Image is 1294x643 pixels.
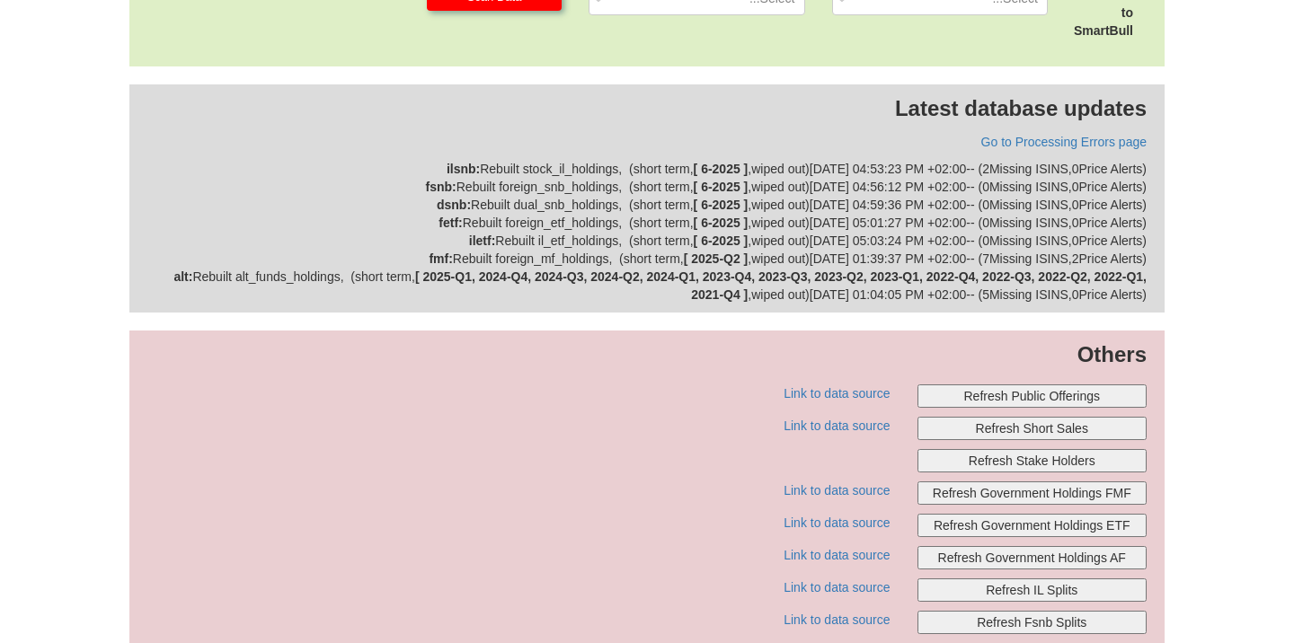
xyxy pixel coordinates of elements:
[469,233,496,248] strong: iletf :
[447,162,480,176] strong: ilsnb :
[173,269,192,284] strong: alt :
[917,546,1148,569] button: Refresh Government Holdings AF
[917,481,1148,505] button: Refresh Government Holdings FMF
[784,483,890,498] a: Link to data source
[784,612,890,627] a: Link to data source
[784,548,890,562] a: Link to data source
[147,196,1147,214] div: Rebuilt dual_snb_holdings , ( short term , , wiped out ) [DATE] 04:59:36 PM +02:00 -- ( 0 Missing...
[694,216,749,230] b: [ 6-2025 ]
[981,135,1147,149] a: Go to Processing Errors page
[917,417,1148,440] button: Refresh Short Sales
[147,93,1147,124] p: Latest database updates
[147,214,1147,232] div: Rebuilt foreign_etf_holdings , ( short term , , wiped out ) [DATE] 05:01:27 PM +02:00 -- ( 0 Miss...
[147,250,1147,268] div: Rebuilt foreign_mf_holdings , ( short term , , wiped out ) [DATE] 01:39:37 PM +02:00 -- ( 7 Missi...
[784,580,890,595] a: Link to data source
[694,180,749,194] b: [ 6-2025 ]
[694,162,749,176] b: [ 6-2025 ]
[694,198,749,212] b: [ 6-2025 ]
[429,251,452,266] strong: fmf :
[147,178,1147,196] div: Rebuilt foreign_snb_holdings , ( short term , , wiped out ) [DATE] 04:56:12 PM +02:00 -- ( 0 Miss...
[917,514,1148,537] button: Refresh Government Holdings ETF
[415,269,1147,302] b: [ 2025-Q1, 2024-Q4, 2024-Q3, 2024-Q2, 2024-Q1, 2023-Q4, 2023-Q3, 2023-Q2, 2023-Q1, 2022-Q4, 2022-...
[426,180,456,194] strong: fsnb :
[917,611,1148,634] button: Refresh Fsnb Splits
[439,216,462,230] strong: fetf :
[147,268,1147,304] div: Rebuilt alt_funds_holdings , ( short term , , wiped out ) [DATE] 01:04:05 PM +02:00 -- ( 5 Missin...
[784,386,890,401] a: Link to data source
[694,233,749,248] b: [ 6-2025 ]
[147,160,1147,178] div: Rebuilt stock_il_holdings , ( short term , , wiped out ) [DATE] 04:53:23 PM +02:00 -- ( 2 Missing...
[684,251,749,266] b: [ 2025-Q2 ]
[437,198,471,212] strong: dsnb :
[917,578,1148,602] button: Refresh IL Splits
[147,232,1147,250] div: Rebuilt il_etf_holdings , ( short term , , wiped out ) [DATE] 05:03:24 PM +02:00 -- ( 0 Missing I...
[784,515,890,530] a: Link to data source
[147,339,1147,370] p: Others
[917,449,1148,472] button: Refresh Stake Holders
[784,418,890,433] a: Link to data source
[917,384,1148,408] button: Refresh Public Offerings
